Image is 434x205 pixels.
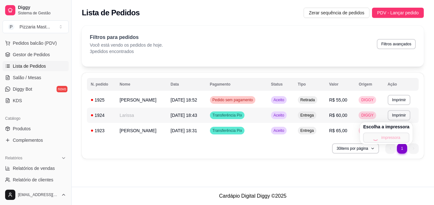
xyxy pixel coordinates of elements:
[90,42,163,48] p: Você está vendo os pedidos de hoje.
[3,49,69,60] a: Gestor de Pedidos
[299,97,316,102] span: Retirada
[13,51,50,58] span: Gestor de Pedidos
[171,97,197,102] span: [DATE] 18:52
[13,40,57,46] span: Pedidos balcão (PDV)
[171,128,197,133] span: [DATE] 18:31
[13,74,41,81] span: Salão / Mesas
[171,113,197,118] span: [DATE] 18:43
[18,192,58,197] span: [EMAIL_ADDRESS][DOMAIN_NAME]
[211,113,244,118] span: Transferência Pix
[211,97,254,102] span: Pedido sem pagamento
[13,63,46,69] span: Lista de Pedidos
[3,163,69,173] a: Relatórios de vendas
[332,143,379,154] button: 30itens por página
[13,125,31,132] span: Produtos
[329,128,347,133] span: R$ 65,00
[3,124,69,134] a: Produtos
[13,137,43,143] span: Complementos
[3,95,69,106] a: KDS
[272,97,285,102] span: Aceito
[116,108,167,123] td: Larissa
[3,3,69,18] a: DiggySistema de Gestão
[167,78,206,91] th: Data
[19,24,50,30] div: Pizzaria Mast ...
[13,86,32,92] span: Diggy Bot
[13,97,22,104] span: KDS
[329,97,347,102] span: R$ 55,00
[116,78,167,91] th: Nome
[267,78,294,91] th: Status
[72,187,434,205] footer: Cardápio Digital Diggy © 2025
[8,24,14,30] span: P
[3,61,69,71] a: Lista de Pedidos
[388,110,410,120] button: Imprimir
[299,113,315,118] span: Entrega
[388,95,410,105] button: Imprimir
[3,187,69,202] button: [EMAIL_ADDRESS][DOMAIN_NAME]
[87,78,116,91] th: N. pedido
[377,39,416,49] button: Filtros avançados
[3,175,69,185] a: Relatório de clientes
[304,8,369,18] button: Zerar sequência de pedidos
[360,97,375,102] span: DIGGY
[211,128,244,133] span: Transferência Pix
[91,97,112,103] div: 1925
[3,84,69,94] a: Diggy Botnovo
[397,143,407,154] li: pagination item 1 active
[377,9,419,16] span: PDV - Lançar pedido
[272,113,285,118] span: Aceito
[382,140,422,157] nav: pagination navigation
[363,124,409,130] h4: Escolha a impressora
[13,165,55,171] span: Relatórios de vendas
[309,9,364,16] span: Zerar sequência de pedidos
[360,113,375,118] span: DIGGY
[372,8,424,18] button: PDV - Lançar pedido
[3,113,69,124] div: Catálogo
[82,8,140,18] h2: Lista de Pedidos
[272,128,285,133] span: Aceito
[116,123,167,138] td: [PERSON_NAME]
[325,78,355,91] th: Valor
[91,127,112,134] div: 1923
[13,177,53,183] span: Relatório de clientes
[3,38,69,48] button: Pedidos balcão (PDV)
[3,20,69,33] button: Select a team
[384,78,419,91] th: Ação
[299,128,315,133] span: Entrega
[294,78,325,91] th: Tipo
[90,34,163,41] p: Filtros para pedidos
[18,5,66,11] span: Diggy
[91,112,112,118] div: 1924
[3,135,69,145] a: Complementos
[329,113,347,118] span: R$ 60,00
[355,78,384,91] th: Origem
[116,92,167,108] td: [PERSON_NAME]
[5,156,22,161] span: Relatórios
[206,78,267,91] th: Pagamento
[90,48,163,55] p: 3 pedidos encontrados
[18,11,66,16] span: Sistema de Gestão
[3,72,69,83] a: Salão / Mesas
